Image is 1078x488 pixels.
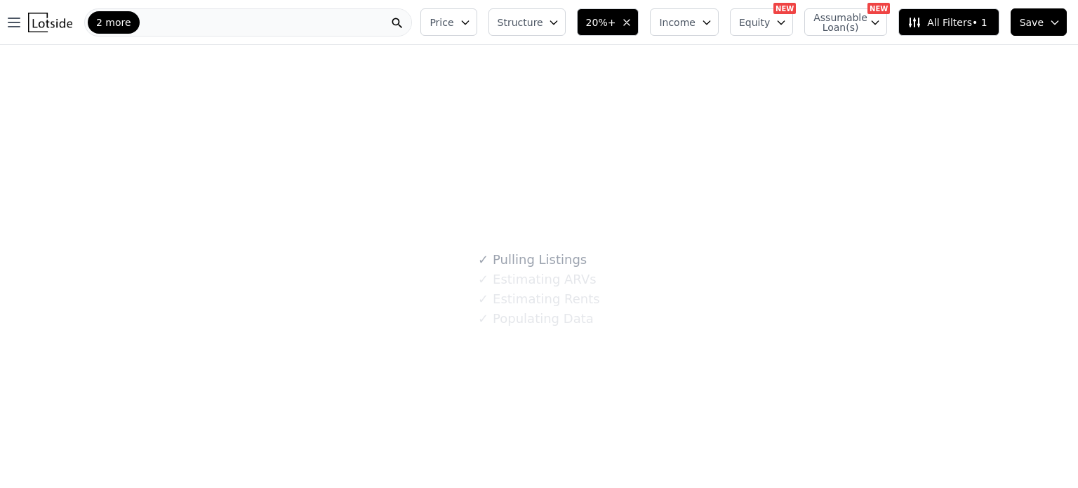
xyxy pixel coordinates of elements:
span: Price [430,15,453,29]
button: Assumable Loan(s) [804,8,887,36]
button: All Filters• 1 [898,8,999,36]
div: Estimating Rents [478,289,599,309]
span: 20%+ [586,15,616,29]
img: Lotside [28,13,72,32]
button: Income [650,8,719,36]
div: Pulling Listings [478,250,587,270]
div: NEW [773,3,796,14]
button: Structure [488,8,566,36]
div: Populating Data [478,309,593,329]
span: Equity [739,15,770,29]
span: Save [1020,15,1044,29]
span: Structure [498,15,543,29]
span: ✓ [478,292,488,306]
div: Estimating ARVs [478,270,596,289]
span: ✓ [478,312,488,326]
span: 2 more [96,15,131,29]
span: ✓ [478,253,488,267]
span: Income [659,15,696,29]
span: All Filters • 1 [907,15,987,29]
button: 20%+ [577,8,639,36]
span: ✓ [478,272,488,286]
button: Price [420,8,477,36]
button: Equity [730,8,793,36]
div: NEW [867,3,890,14]
span: Assumable Loan(s) [813,13,858,32]
button: Save [1011,8,1067,36]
